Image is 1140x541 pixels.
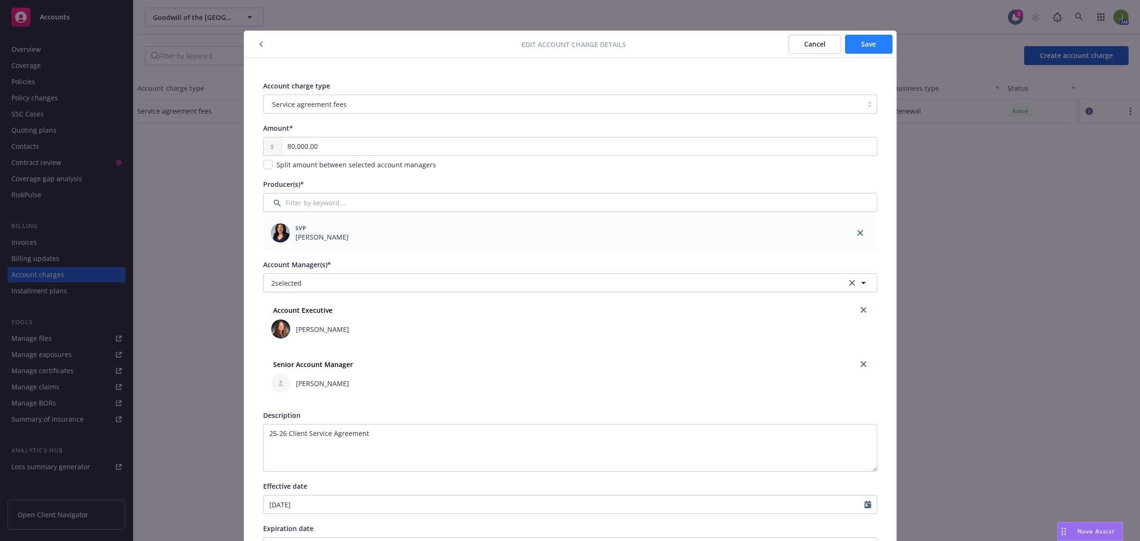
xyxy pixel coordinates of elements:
[263,524,313,533] span: Expiration date
[268,99,858,109] span: Service agreement fees
[271,278,302,288] span: 2 selected
[263,124,293,133] span: Amount*
[804,39,826,48] span: Cancel
[296,378,349,388] span: [PERSON_NAME]
[858,358,869,370] a: close
[263,273,877,292] button: 2selectedclear selection
[271,223,290,242] img: employee photo
[1057,522,1123,541] button: Nova Assist
[264,495,864,513] input: MM/DD/YYYY
[855,227,866,239] a: close
[263,260,331,269] span: Account Manager(s)*
[263,81,330,90] span: Account charge type
[276,160,436,169] span: Split amount between selected account managers
[296,324,349,334] span: [PERSON_NAME]
[263,411,301,420] span: Description
[263,193,877,212] input: Filter by keyword...
[263,180,304,189] span: Producer(s)*
[858,304,869,316] a: close
[273,360,353,369] strong: Senior Account Manager
[282,137,876,155] input: 0.00
[272,99,347,109] span: Service agreement fees
[788,35,841,54] button: Cancel
[295,224,349,232] span: SVP
[1077,527,1115,535] span: Nova Assist
[271,319,290,338] img: employee photo
[522,39,626,49] span: Edit account charge details
[263,424,877,472] textarea: 25-26 Client Service Agreement
[845,35,893,54] button: Save
[846,277,858,289] a: clear selection
[295,232,349,242] span: [PERSON_NAME]
[864,501,871,508] svg: Calendar
[1058,522,1070,541] div: Drag to move
[263,482,307,491] span: Effective date
[273,306,332,315] strong: Account Executive
[861,39,876,48] span: Save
